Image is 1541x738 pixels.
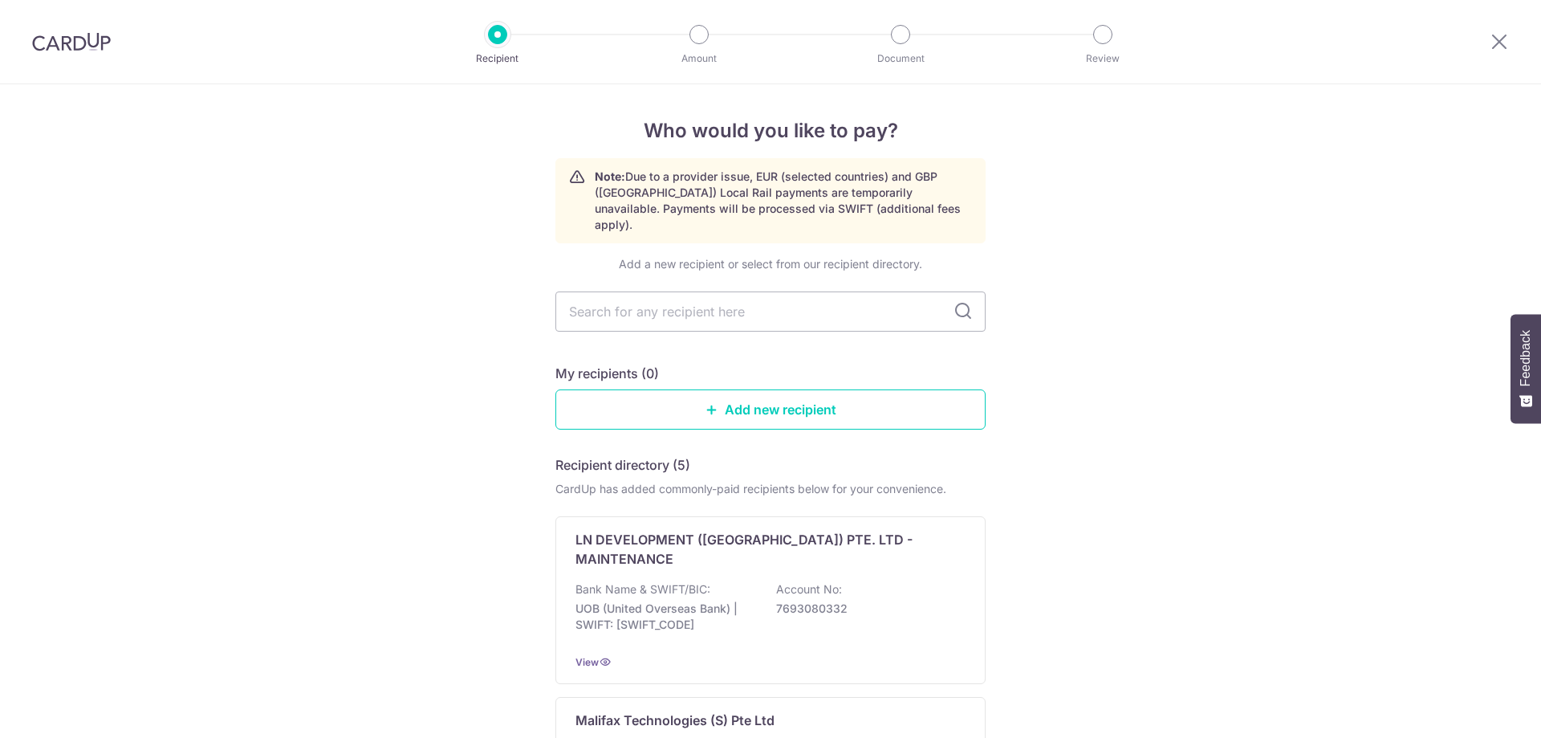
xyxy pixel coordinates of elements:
[575,601,755,633] p: UOB (United Overseas Bank) | SWIFT: [SWIFT_CODE]
[776,581,842,597] p: Account No:
[1511,314,1541,423] button: Feedback - Show survey
[575,530,946,569] p: LN DEVELOPMENT ([GEOGRAPHIC_DATA]) PTE. LTD - MAINTENANCE
[575,711,775,730] p: Malifax Technologies (S) Pte Ltd
[555,256,986,272] div: Add a new recipient or select from our recipient directory.
[1438,690,1525,730] iframe: Opens a widget where you can find more information
[32,32,111,51] img: CardUp
[555,455,690,475] h5: Recipient directory (5)
[776,601,956,617] p: 7693080332
[555,364,659,383] h5: My recipients (0)
[640,51,758,67] p: Amount
[555,292,986,332] input: Search for any recipient here
[438,51,557,67] p: Recipient
[595,169,625,183] strong: Note:
[841,51,960,67] p: Document
[1519,330,1533,386] span: Feedback
[1043,51,1162,67] p: Review
[575,656,599,668] a: View
[575,581,710,597] p: Bank Name & SWIFT/BIC:
[555,389,986,430] a: Add new recipient
[595,169,972,233] p: Due to a provider issue, EUR (selected countries) and GBP ([GEOGRAPHIC_DATA]) Local Rail payments...
[555,481,986,497] div: CardUp has added commonly-paid recipients below for your convenience.
[555,116,986,145] h4: Who would you like to pay?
